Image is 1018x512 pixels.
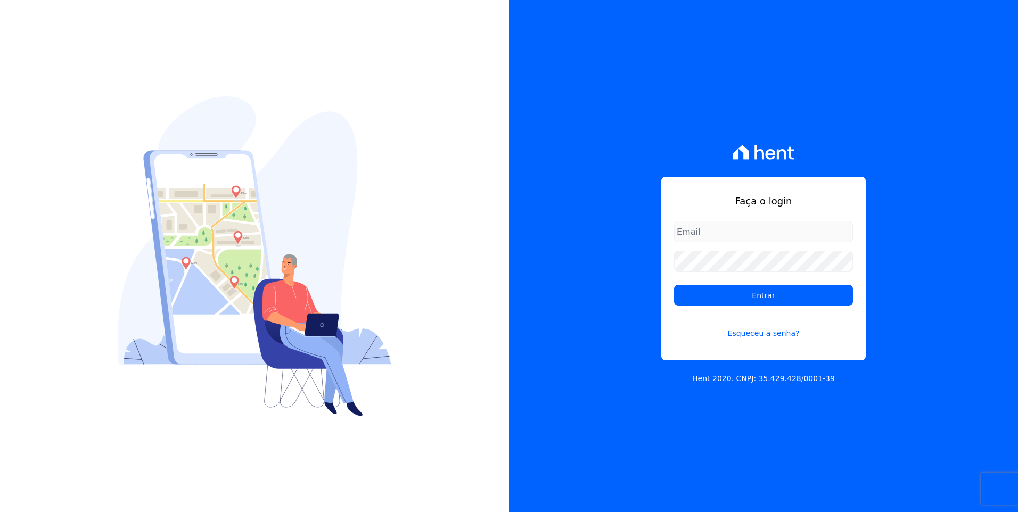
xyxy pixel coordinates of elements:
h1: Faça o login [674,194,853,208]
img: Login [118,96,391,416]
input: Entrar [674,285,853,306]
p: Hent 2020. CNPJ: 35.429.428/0001-39 [692,373,835,384]
input: Email [674,221,853,242]
a: Esqueceu a senha? [674,315,853,339]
